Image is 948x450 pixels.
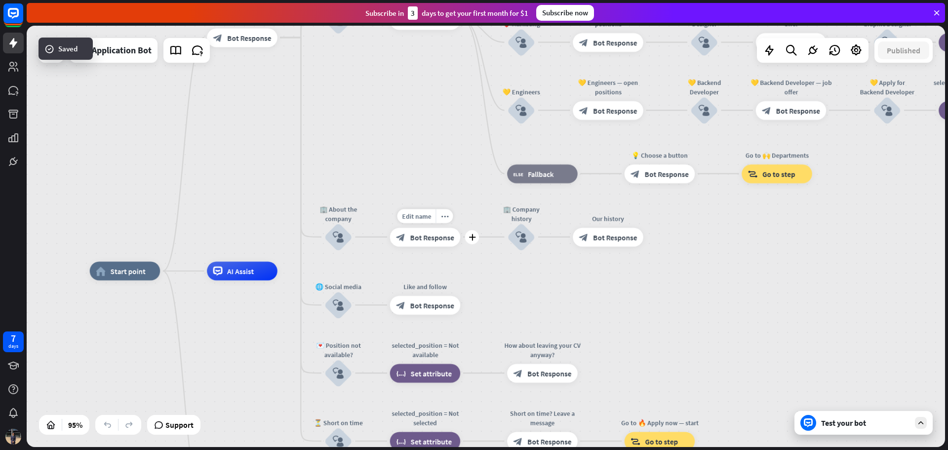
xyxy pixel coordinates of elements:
div: 3 [408,6,418,20]
div: ❤️ Marketing — open positions [566,9,650,28]
a: 7 days [3,331,24,352]
i: block_user_input [699,37,710,48]
div: ❤️ Graphic Designer [676,9,732,28]
span: Bot Response [527,437,571,446]
span: Set attribute [411,368,452,378]
div: 7 [11,334,16,343]
i: block_user_input [333,436,344,447]
div: ❤️ Apply for Graphic Designer [859,9,915,28]
span: Bot Response [593,232,637,242]
i: block_bot_response [213,33,223,42]
i: block_bot_response [762,38,771,47]
div: Our history [566,213,650,223]
i: block_user_input [515,231,527,243]
span: Bot Response [227,33,271,42]
i: block_user_input [333,368,344,379]
i: block_bot_response [513,437,523,446]
span: Edit name [402,211,431,220]
div: Subscribe now [536,5,594,21]
div: 🏢 Company history [493,204,550,223]
i: block_user_input [333,231,344,243]
i: block_bot_response [579,106,589,115]
div: selected_position = Not available [383,340,467,359]
div: ❤️ Graphic Designer — job offer [749,9,833,28]
span: Go to step [645,437,678,446]
i: block_bot_response [631,169,640,178]
i: block_set_attribute [396,368,406,378]
div: Go to 🔥 Apply now — start [617,418,702,427]
i: block_user_input [333,299,344,311]
i: block_goto [631,437,640,446]
i: success [44,44,54,54]
i: block_bot_response [762,106,771,115]
i: block_user_input [515,105,527,116]
button: Published [878,41,929,59]
i: plus [469,234,475,240]
div: ⏳ Short on time [310,418,366,427]
div: 95% [65,417,85,433]
span: Support [165,417,194,433]
span: Bot Response [593,38,637,47]
span: Bot Response [527,368,571,378]
div: selected_position = Not selected [383,409,467,427]
i: block_bot_response [579,38,589,47]
div: 💡 Choose a button [617,150,702,160]
div: 💌 Position not available? [310,340,366,359]
div: Go to 🙌 Departments [735,150,819,160]
div: 🌐 Social media [310,282,366,291]
div: 💛 Apply for Backend Developer [859,78,915,96]
i: block_bot_response [579,232,589,242]
button: Open LiveChat chat widget [8,4,38,34]
i: block_user_input [699,105,710,116]
div: 💛 Backend Developer [676,78,732,96]
i: block_user_input [515,37,527,48]
i: block_bot_response [396,232,405,242]
span: Bot Response [410,300,454,310]
div: How about leaving your CV anyway? [500,340,585,359]
span: AI Assist [227,266,254,276]
div: 🏢 About the company [310,204,366,223]
i: block_bot_response [396,300,405,310]
div: Short on time? Leave a message [500,409,585,427]
span: Bot Response [776,106,820,115]
span: Start point [111,266,146,276]
span: Bot Response [410,232,454,242]
div: ❤️ Marketing [493,19,550,28]
div: 💛 Engineers [493,87,550,96]
div: Like and follow [383,282,467,291]
div: Test your bot [821,418,910,428]
i: block_user_input [881,37,893,48]
span: Go to step [762,169,795,178]
div: days [8,343,18,350]
div: 💛 Backend Developer — job offer [749,78,833,96]
div: Subscribe in days to get your first month for $1 [365,6,528,20]
i: block_user_input [881,105,893,116]
i: block_goto [748,169,758,178]
i: home_2 [96,266,106,276]
span: Bot Response [593,106,637,115]
div: Job Application Bot [76,38,152,63]
span: Bot Response [645,169,689,178]
i: block_bot_response [513,368,523,378]
i: block_set_attribute [396,437,406,446]
i: more_horiz [441,212,448,219]
span: Set attribute [411,437,452,446]
span: Saved [58,43,78,54]
span: Fallback [528,169,553,178]
div: 💛 Engineers — open positions [566,78,650,96]
i: block_fallback [513,169,523,178]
